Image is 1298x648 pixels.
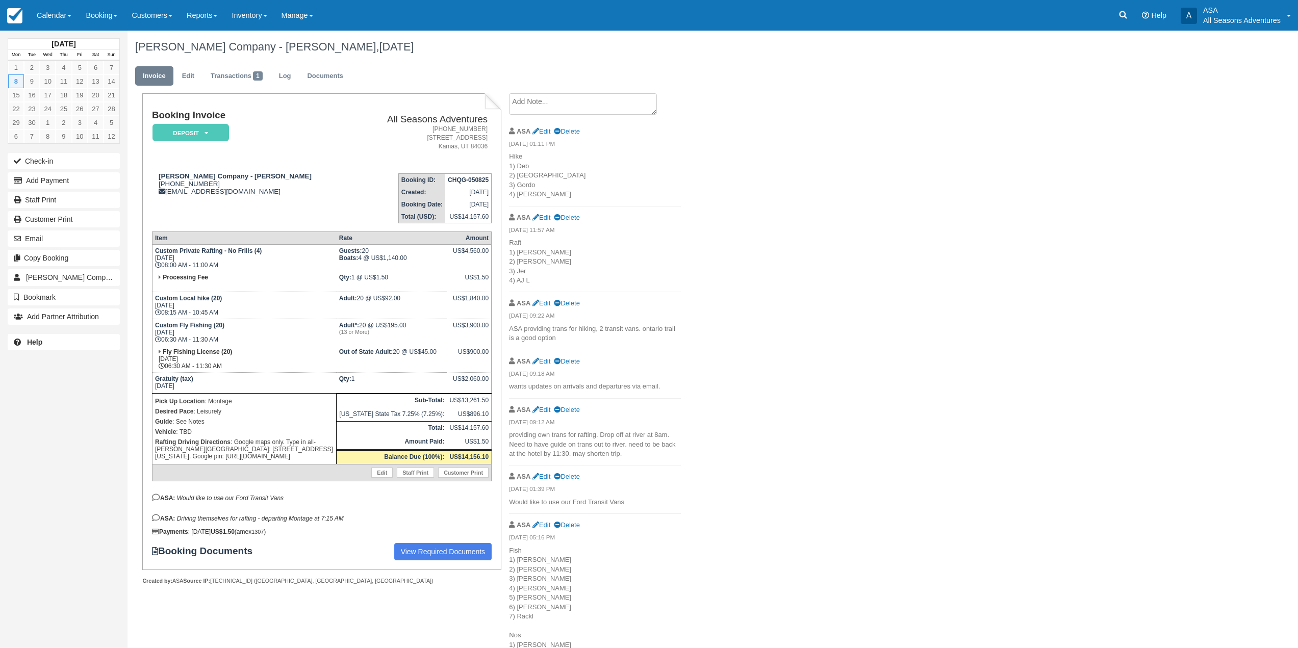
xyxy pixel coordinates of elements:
[509,226,681,237] em: [DATE] 11:57 AM
[509,418,681,429] em: [DATE] 09:12 AM
[339,322,359,329] strong: Adult*
[27,338,42,346] b: Help
[337,450,447,464] th: Balance Due (100%):
[72,61,88,74] a: 5
[152,172,354,195] div: [PHONE_NUMBER] [EMAIL_ADDRESS][DOMAIN_NAME]
[517,473,530,480] strong: ASA
[448,176,489,184] strong: CHQG-050825
[337,319,447,346] td: 20 @ US$195.00
[394,543,492,560] a: View Required Documents
[155,427,334,437] p: : TBD
[8,250,120,266] button: Copy Booking
[142,578,172,584] strong: Created by:
[554,127,579,135] a: Delete
[1142,12,1149,19] i: Help
[509,152,681,199] p: Hike 1) Deb 2) [GEOGRAPHIC_DATA] 3) Gordo 4) [PERSON_NAME]
[397,468,434,478] a: Staff Print
[8,74,24,88] a: 8
[509,238,681,286] p: Raft 1) [PERSON_NAME] 2) [PERSON_NAME] 3) Jer 4) AJ L
[8,153,120,169] button: Check-in
[152,245,336,272] td: [DATE] 08:00 AM - 11:00 AM
[155,247,262,254] strong: Custom Private Rafting - No Frills (4)
[104,49,119,61] th: Sun
[56,88,71,102] a: 18
[155,428,176,435] strong: Vehicle
[24,116,40,129] a: 30
[447,422,491,435] td: US$14,157.60
[52,40,75,48] strong: [DATE]
[449,348,489,364] div: US$900.00
[56,61,71,74] a: 4
[88,74,104,88] a: 13
[358,114,488,125] h2: All Seasons Adventures
[449,322,489,337] div: US$3,900.00
[251,529,264,535] small: 1307
[447,232,491,245] th: Amount
[8,308,120,325] button: Add Partner Attribution
[24,49,40,61] th: Tue
[1203,15,1281,25] p: All Seasons Adventures
[24,129,40,143] a: 7
[152,528,492,535] div: : [DATE] (amex )
[337,435,447,450] th: Amount Paid:
[104,129,119,143] a: 12
[358,125,488,151] address: [PHONE_NUMBER] [STREET_ADDRESS] Kamas, UT 84036
[339,348,393,355] strong: Out of State Adult
[447,408,491,422] td: US$896.10
[271,66,299,86] a: Log
[299,66,351,86] a: Documents
[337,232,447,245] th: Rate
[554,406,579,413] a: Delete
[398,198,445,211] th: Booking Date:
[1181,8,1197,24] div: A
[88,61,104,74] a: 6
[152,528,188,535] strong: Payments
[337,422,447,435] th: Total:
[509,382,681,392] p: wants updates on arrivals and departures via email.
[183,578,210,584] strong: Source IP:
[24,74,40,88] a: 9
[8,61,24,74] a: 1
[8,211,120,227] a: Customer Print
[517,299,530,307] strong: ASA
[8,334,120,350] a: Help
[152,292,336,319] td: [DATE] 08:15 AM - 10:45 AM
[24,61,40,74] a: 2
[72,102,88,116] a: 26
[554,521,579,529] a: Delete
[532,406,550,413] a: Edit
[24,102,40,116] a: 23
[24,88,40,102] a: 16
[155,295,222,302] strong: Custom Local hike (20)
[72,88,88,102] a: 19
[56,74,71,88] a: 11
[56,102,71,116] a: 25
[56,49,71,61] th: Thu
[532,299,550,307] a: Edit
[88,129,104,143] a: 11
[337,394,447,408] th: Sub-Total:
[8,230,120,247] button: Email
[177,495,284,502] em: Would like to use our Ford Transit Vans
[155,375,193,382] strong: Gratuity (tax)
[8,102,24,116] a: 22
[445,198,492,211] td: [DATE]
[509,485,681,496] em: [DATE] 01:39 PM
[40,61,56,74] a: 3
[155,322,224,329] strong: Custom Fly Fishing (20)
[152,123,225,142] a: Deposit
[554,214,579,221] a: Delete
[509,498,681,507] p: Would like to use our Ford Transit Vans
[509,533,681,545] em: [DATE] 05:16 PM
[88,102,104,116] a: 27
[155,437,334,461] p: : Google maps only. Type in all-[PERSON_NAME][GEOGRAPHIC_DATA]: [STREET_ADDRESS][US_STATE]. Googl...
[104,116,119,129] a: 5
[337,346,447,373] td: 20 @ US$45.00
[339,295,357,302] strong: Adult
[56,129,71,143] a: 9
[339,329,445,335] em: (13 or More)
[337,292,447,319] td: 20 @ US$92.00
[40,49,56,61] th: Wed
[339,254,358,262] strong: Boats
[517,127,530,135] strong: ASA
